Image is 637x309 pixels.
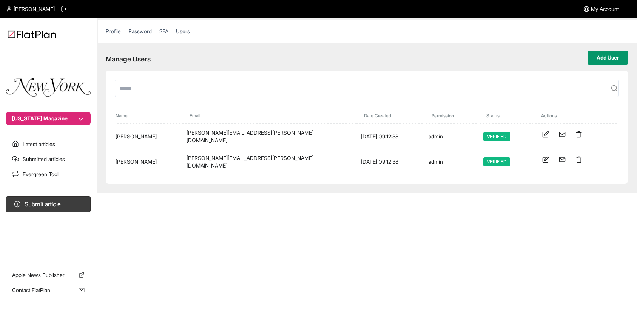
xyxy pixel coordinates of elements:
th: date created [356,105,423,124]
td: [DATE] 09:12:38 [356,125,423,149]
button: Submit article [6,196,91,212]
th: actions [534,105,618,124]
a: Profile [106,28,121,43]
td: admin [424,125,478,149]
span: Verified [483,157,510,166]
a: Evergreen Tool [6,168,91,181]
td: [DATE] 09:12:38 [356,150,423,174]
a: [PERSON_NAME] [6,5,55,13]
h2: Manage Users [106,54,151,65]
a: Password [128,28,152,43]
th: permission [424,105,478,124]
td: [PERSON_NAME][EMAIL_ADDRESS][PERSON_NAME][DOMAIN_NAME] [182,150,356,174]
button: [US_STATE] Magazine [6,112,91,125]
th: email [182,105,356,124]
a: Submitted articles [6,152,91,166]
span: My Account [591,5,619,13]
img: Publication Logo [6,78,91,97]
a: Users [176,28,190,43]
td: [PERSON_NAME][EMAIL_ADDRESS][PERSON_NAME][DOMAIN_NAME] [182,125,356,149]
a: Contact FlatPlan [6,283,91,297]
span: [PERSON_NAME] [14,5,55,13]
th: name [116,105,181,124]
th: status [479,105,532,124]
td: [PERSON_NAME] [116,125,181,149]
span: Verified [483,132,510,141]
a: 2FA [159,28,168,43]
td: admin [424,150,478,174]
button: Add User [588,51,628,65]
a: Apple News Publisher [6,268,91,282]
td: [PERSON_NAME] [116,150,181,174]
img: Logo [8,30,56,38]
a: Latest articles [6,137,91,151]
